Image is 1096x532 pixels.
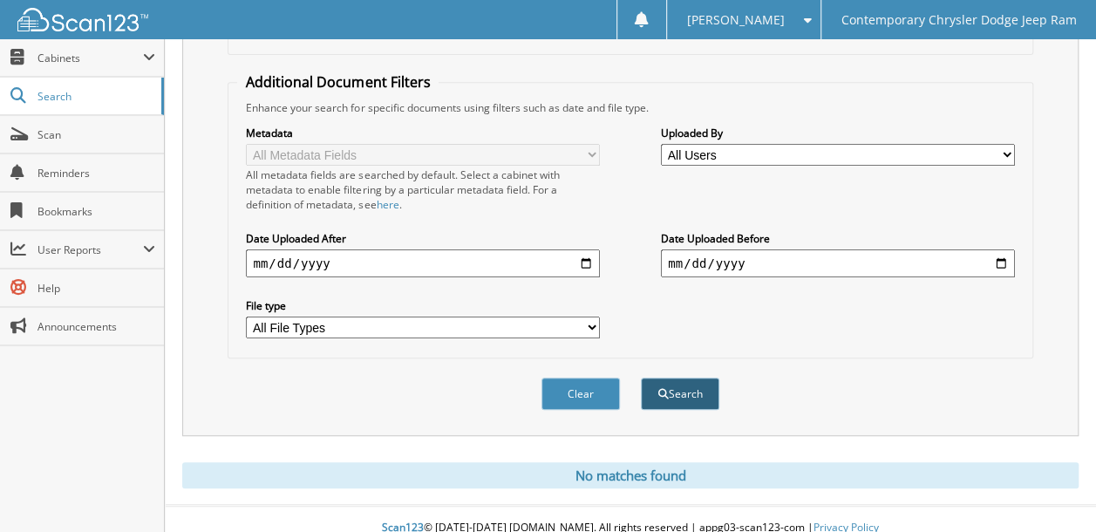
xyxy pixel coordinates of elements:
img: scan123-logo-white.svg [17,8,148,31]
label: Date Uploaded Before [661,231,1015,246]
input: end [661,249,1015,277]
span: Scan [37,127,155,142]
div: No matches found [182,462,1079,488]
div: Enhance your search for specific documents using filters such as date and file type. [237,100,1023,115]
a: here [376,197,398,212]
span: [PERSON_NAME] [686,15,784,25]
span: Contemporary Chrysler Dodge Jeep Ram [841,15,1076,25]
span: Help [37,281,155,296]
label: Uploaded By [661,126,1015,140]
span: Announcements [37,319,155,334]
span: Cabinets [37,51,143,65]
label: Date Uploaded After [246,231,600,246]
span: User Reports [37,242,143,257]
legend: Additional Document Filters [237,72,439,92]
iframe: Chat Widget [1009,448,1096,532]
span: Search [37,89,153,104]
div: All metadata fields are searched by default. Select a cabinet with metadata to enable filtering b... [246,167,600,212]
label: File type [246,298,600,313]
input: start [246,249,600,277]
button: Clear [541,378,620,410]
span: Reminders [37,166,155,181]
label: Metadata [246,126,600,140]
span: Bookmarks [37,204,155,219]
button: Search [641,378,719,410]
